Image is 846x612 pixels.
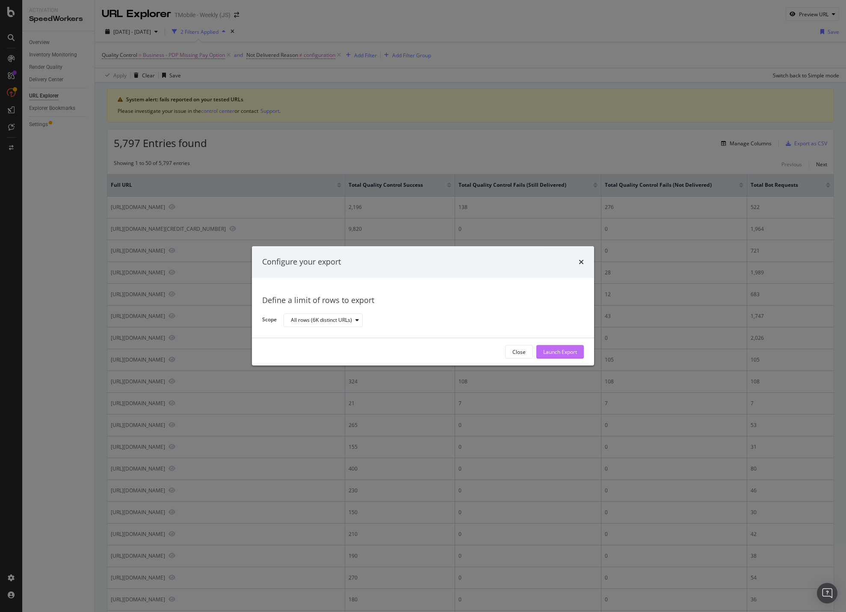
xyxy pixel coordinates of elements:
[262,316,277,326] label: Scope
[252,246,594,365] div: modal
[505,345,533,359] button: Close
[536,345,584,359] button: Launch Export
[262,295,584,306] div: Define a limit of rows to export
[512,348,526,356] div: Close
[543,348,577,356] div: Launch Export
[284,313,363,327] button: All rows (6K distinct URLs)
[817,583,837,603] div: Open Intercom Messenger
[579,256,584,268] div: times
[262,256,341,268] div: Configure your export
[291,318,352,323] div: All rows (6K distinct URLs)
